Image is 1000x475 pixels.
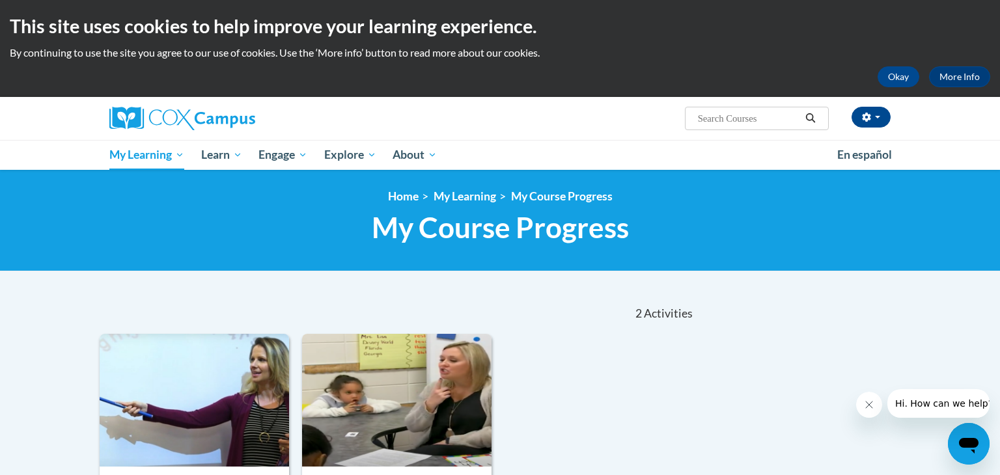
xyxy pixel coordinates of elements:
[316,140,385,170] a: Explore
[388,189,419,203] a: Home
[887,389,990,418] iframe: Message from company
[434,189,496,203] a: My Learning
[948,423,990,465] iframe: Button to launch messaging window
[372,210,629,245] span: My Course Progress
[90,140,910,170] div: Main menu
[10,13,990,39] h2: This site uses cookies to help improve your learning experience.
[101,140,193,170] a: My Learning
[837,148,892,161] span: En español
[302,334,492,467] img: Course Logo
[201,147,242,163] span: Learn
[258,147,307,163] span: Engage
[10,46,990,60] p: By continuing to use the site you agree to our use of cookies. Use the ‘More info’ button to read...
[697,111,801,126] input: Search Courses
[324,147,376,163] span: Explore
[250,140,316,170] a: Engage
[829,141,900,169] a: En español
[929,66,990,87] a: More Info
[856,392,882,418] iframe: Close message
[193,140,251,170] a: Learn
[385,140,446,170] a: About
[852,107,891,128] button: Account Settings
[511,189,613,203] a: My Course Progress
[8,9,105,20] span: Hi. How can we help?
[109,107,255,130] img: Cox Campus
[644,306,693,321] span: Activities
[109,147,184,163] span: My Learning
[635,306,642,321] span: 2
[801,111,820,126] button: Search
[100,334,289,467] img: Course Logo
[878,66,919,87] button: Okay
[393,147,437,163] span: About
[109,107,357,130] a: Cox Campus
